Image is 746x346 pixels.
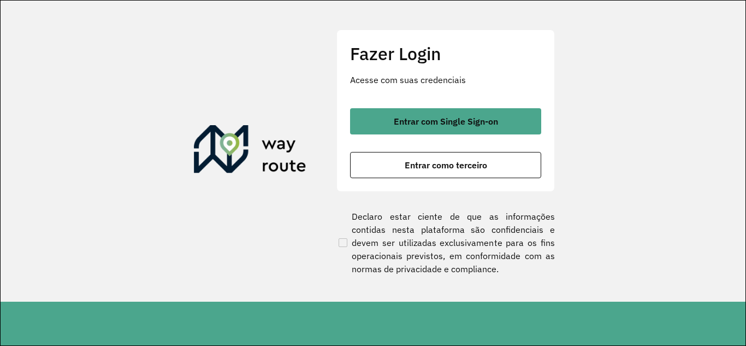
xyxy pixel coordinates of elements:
h2: Fazer Login [350,43,541,64]
button: button [350,152,541,178]
label: Declaro estar ciente de que as informações contidas nesta plataforma são confidenciais e devem se... [336,210,555,275]
p: Acesse com suas credenciais [350,73,541,86]
button: button [350,108,541,134]
img: Roteirizador AmbevTech [194,125,306,178]
span: Entrar com Single Sign-on [394,117,498,126]
span: Entrar como terceiro [405,161,487,169]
